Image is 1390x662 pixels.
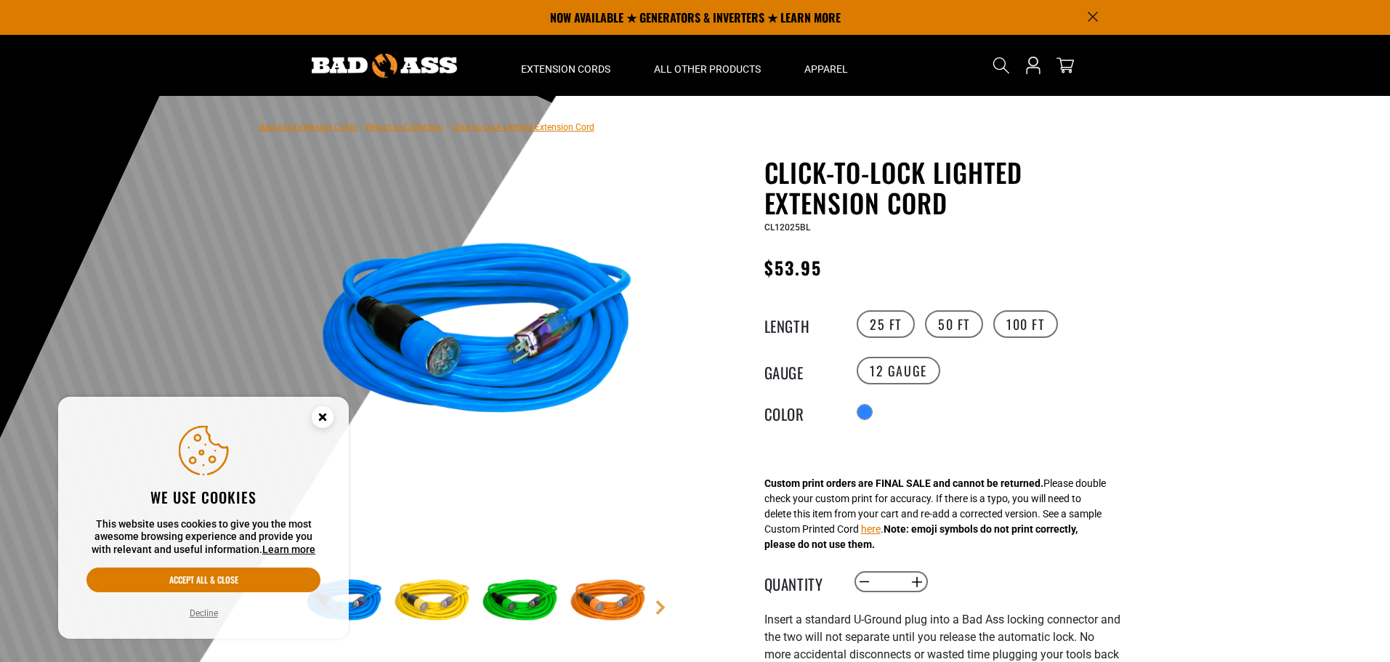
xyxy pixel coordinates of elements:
[764,573,837,592] label: Quantity
[302,160,652,510] img: blue
[764,523,1078,550] strong: Note: emoji symbols do not print correctly, please do not use them.
[86,488,320,506] h2: We use cookies
[654,62,761,76] span: All Other Products
[764,477,1043,489] strong: Custom print orders are FINAL SALE and cannot be returned.
[925,310,983,338] label: 50 FT
[478,560,562,644] img: green
[262,544,315,555] a: Learn more
[86,518,320,557] p: This website uses cookies to give you the most awesome browsing experience and provide you with r...
[764,315,837,334] legend: Length
[521,62,610,76] span: Extension Cords
[452,122,594,132] span: Click-to-Lock Lighted Extension Cord
[446,122,449,132] span: ›
[764,157,1120,218] h1: Click-to-Lock Lighted Extension Cord
[312,54,457,78] img: Bad Ass Extension Cords
[804,62,848,76] span: Apparel
[764,476,1106,552] div: Please double check your custom print for accuracy. If there is a typo, you will need to delete t...
[366,122,443,132] a: Return to Collection
[764,403,837,421] legend: Color
[566,560,650,644] img: orange
[259,122,357,132] a: Bad Ass Extension Cords
[764,222,810,233] span: CL12025BL
[653,600,668,615] a: Next
[990,54,1013,77] summary: Search
[632,35,783,96] summary: All Other Products
[58,397,349,639] aside: Cookie Consent
[185,606,222,621] button: Decline
[861,522,881,537] button: here
[259,118,594,135] nav: breadcrumbs
[783,35,870,96] summary: Apparel
[764,361,837,380] legend: Gauge
[857,310,915,338] label: 25 FT
[764,254,822,280] span: $53.95
[86,568,320,592] button: Accept all & close
[390,560,474,644] img: yellow
[857,357,940,384] label: 12 Gauge
[360,122,363,132] span: ›
[499,35,632,96] summary: Extension Cords
[993,310,1058,338] label: 100 FT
